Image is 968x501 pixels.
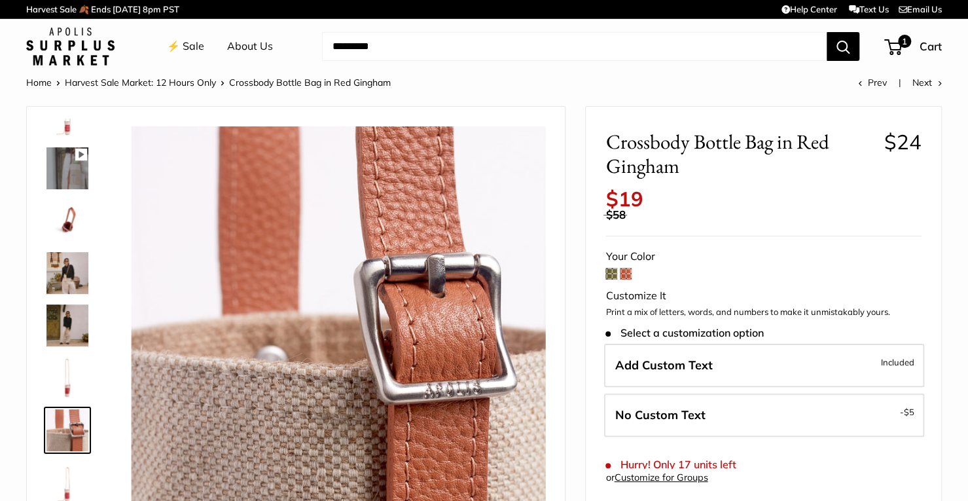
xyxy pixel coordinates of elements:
a: description_Effortless Style [44,250,91,297]
input: Search... [322,32,827,61]
img: description_Even available for group gifting and events [46,147,88,189]
span: Add Custom Text [615,358,712,373]
label: Leave Blank [604,394,924,437]
div: Your Color [605,247,922,267]
nav: Breadcrumb [26,74,391,91]
p: Print a mix of letters, words, and numbers to make it unmistakably yours. [605,306,922,319]
img: Crossbody Bottle Bag in Red Gingham [46,409,88,451]
a: Crossbody Bottle Bag in Red Gingham [44,407,91,454]
a: description_Even available for group gifting and events [44,145,91,192]
img: description_Effortless Style [46,252,88,294]
a: Prev [858,77,887,88]
a: Customize for Groups [614,472,708,483]
a: About Us [227,37,273,56]
a: Next [912,77,942,88]
span: $19 [605,186,643,212]
a: Crossbody Bottle Bag in Red Gingham [44,197,91,244]
img: Crossbody Bottle Bag in Red Gingham [46,357,88,399]
a: Harvest Sale Market: 12 Hours Only [65,77,216,88]
a: Text Us [849,4,889,14]
a: Crossbody Bottle Bag in Red Gingham [44,354,91,401]
a: 1 Cart [886,36,942,57]
a: Help Center [781,4,837,14]
span: Hurry! Only 17 units left [605,458,736,471]
img: Crossbody Bottle Bag in Red Gingham [46,200,88,242]
img: Apolis: Surplus Market [26,28,115,65]
img: description_Transform your everyday errands into moments of effortless style [46,305,88,346]
span: $5 [904,407,914,417]
div: or [605,469,708,487]
a: ⚡️ Sale [167,37,204,56]
span: $58 [605,208,625,221]
span: Select a customization option [605,327,763,339]
button: Search [827,32,859,61]
a: description_Transform your everyday errands into moments of effortless style [44,302,91,349]
label: Add Custom Text [604,344,924,387]
span: 1 [898,35,911,48]
div: Customize It [605,286,922,306]
a: Home [26,77,52,88]
span: Crossbody Bottle Bag in Red Gingham [605,130,874,178]
a: Email Us [899,4,942,14]
span: - [900,404,914,420]
span: Cart [920,39,942,53]
span: $24 [884,129,922,155]
span: Crossbody Bottle Bag in Red Gingham [229,77,391,88]
span: No Custom Text [615,407,705,422]
span: Included [881,354,914,370]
